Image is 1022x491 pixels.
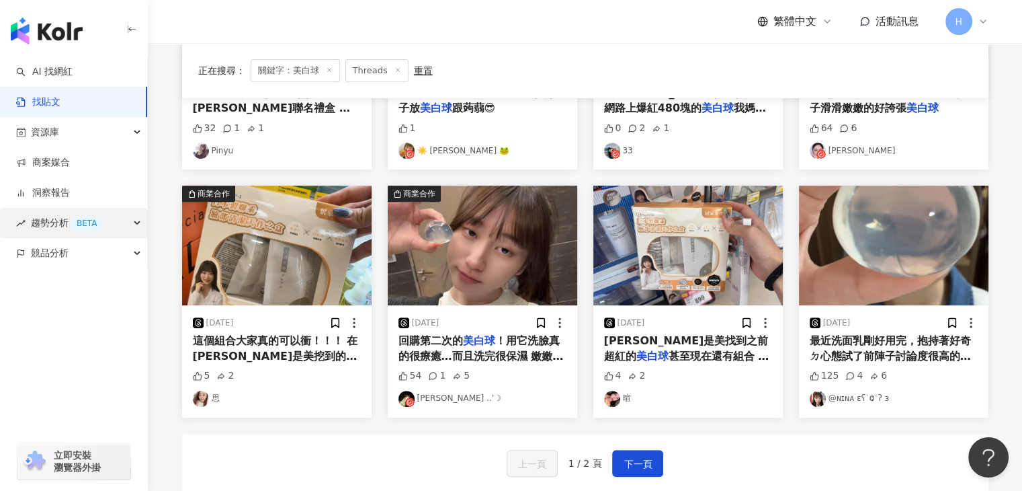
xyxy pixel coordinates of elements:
[618,317,645,329] div: [DATE]
[604,369,622,383] div: 4
[955,14,962,29] span: H
[182,186,372,305] img: post-image
[823,317,851,329] div: [DATE]
[193,334,358,377] span: 這個組合大家真的可以衝！！！ 在[PERSON_NAME]是美挖到的寶物組合
[452,369,470,383] div: 5
[193,122,216,135] div: 32
[16,156,70,169] a: 商案媒合
[593,186,783,305] img: post-image
[31,208,102,238] span: 趨勢分析
[193,391,361,407] a: KOL Avatar思
[810,122,833,135] div: 64
[398,391,415,407] img: KOL Avatar
[17,443,130,480] a: chrome extension立即安裝 瀏覽器外掛
[420,102,452,114] mark: 美白球
[701,102,734,114] mark: 美白球
[773,14,816,29] span: 繁體中文
[906,102,939,114] mark: 美白球
[810,369,839,383] div: 125
[810,143,978,159] a: KOL Avatar[PERSON_NAME]
[398,122,416,135] div: 1
[403,187,435,200] div: 商業合作
[968,437,1009,478] iframe: Help Scout Beacon - Open
[193,391,209,407] img: KOL Avatar
[388,186,577,305] img: post-image
[810,391,826,407] img: KOL Avatar
[71,217,102,230] div: BETA
[624,456,652,472] span: 下一頁
[22,451,48,472] img: chrome extension
[604,391,772,407] a: KOL Avatar暄
[412,317,439,329] div: [DATE]
[568,458,602,469] span: 1 / 2 頁
[398,334,463,347] span: 回購第二次的
[247,122,264,135] div: 1
[414,65,433,76] div: 重置
[628,122,645,135] div: 2
[398,143,415,159] img: KOL Avatar
[54,449,101,474] span: 立即安裝 瀏覽器外掛
[31,117,59,147] span: 資源庫
[206,317,234,329] div: [DATE]
[31,238,69,268] span: 競品分析
[463,334,495,347] mark: 美白球
[193,87,350,130] span: [DATE]去逛康是美居然有[PERSON_NAME]聯名禮盒 之前一直猶豫要買
[636,350,669,363] mark: 美白球
[604,391,620,407] img: KOL Avatar
[398,369,422,383] div: 54
[398,391,566,407] a: KOL Avatar[PERSON_NAME] ..’☽
[604,334,769,362] span: [PERSON_NAME]是美找到之前超紅的
[16,65,73,79] a: searchAI 找網紅
[16,96,60,109] a: 找貼文
[612,450,663,477] button: 下一頁
[869,369,887,383] div: 6
[182,186,372,305] button: 商業合作
[604,143,772,159] a: KOL Avatar33
[388,186,577,305] button: 商業合作
[604,350,771,408] span: 甚至現在還有組合 一次來試一下 （下一篇用的初體驗） 而且去的時候還剛好有打折 開心~\(≧▽≦)/~
[839,122,857,135] div: 6
[810,391,978,407] a: KOL Avatar@ɴɪɴᴀ εʕ˙Ⱉ˙ʔ з
[799,186,988,305] img: post-image
[11,17,83,44] img: logo
[16,186,70,200] a: 洞察報告
[428,369,445,383] div: 1
[16,219,26,228] span: rise
[198,187,230,200] div: 商業合作
[193,369,210,383] div: 5
[810,334,971,362] span: 最近洗面乳剛好用完，抱持著好奇ㄉ心態試了前陣子討論度很高的
[193,143,361,159] a: KOL AvatarPinyu
[845,369,863,383] div: 4
[507,450,558,477] button: 上一頁
[604,122,622,135] div: 0
[604,143,620,159] img: KOL Avatar
[398,143,566,159] a: KOL Avatar☀️ [PERSON_NAME] 🐸
[810,143,826,159] img: KOL Avatar
[628,369,645,383] div: 2
[216,369,234,383] div: 2
[251,59,340,82] span: 關鍵字：美白球
[222,122,240,135] div: 1
[193,143,209,159] img: KOL Avatar
[198,65,245,76] span: 正在搜尋 ：
[876,15,919,28] span: 活動訊息
[345,59,409,82] span: Threads
[652,122,669,135] div: 1
[452,102,496,114] span: 跟蒟蒻😎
